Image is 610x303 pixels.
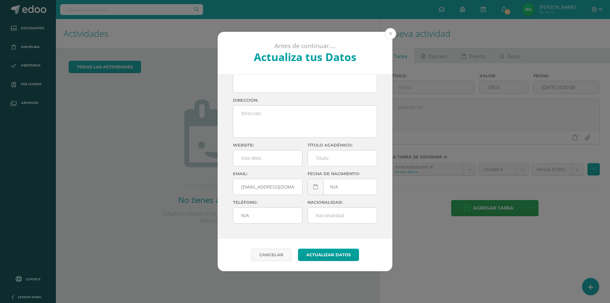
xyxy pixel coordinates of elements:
input: Sitio Web: [233,150,302,166]
input: Fecha de Nacimiento: [308,179,377,195]
input: Numero de Telefono [233,208,302,223]
input: Correo Electronico: [233,179,302,195]
label: Dirección: [233,98,377,103]
label: Website: [233,143,302,148]
label: Título académico: [308,143,377,148]
p: Antes de continuar.... [235,42,376,50]
label: Fecha de nacimiento: [308,171,377,176]
a: Cancelar [251,249,292,261]
button: Actualizar datos [298,249,359,261]
label: Nacionalidad: [308,200,377,205]
input: Titulo: [308,150,377,166]
label: Email: [233,171,302,176]
label: Teléfono: [233,200,302,205]
h2: Actualiza tus Datos [235,50,376,64]
input: Nacionalidad [308,208,377,223]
